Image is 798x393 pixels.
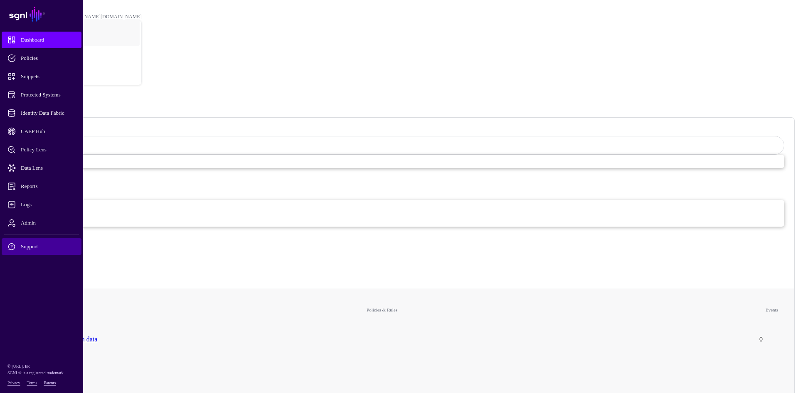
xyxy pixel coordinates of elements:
[7,72,89,81] span: Snippets
[2,160,81,176] a: Data Lens
[2,87,81,103] a: Protected Systems
[7,219,89,227] span: Admin
[7,127,89,136] span: CAEP Hub
[7,36,89,44] span: Dashboard
[7,91,89,99] span: Protected Systems
[755,326,788,353] td: 0
[7,370,76,376] p: SGNL® is a registered trademark
[3,98,795,109] h2: Dashboard
[7,242,89,251] span: Support
[14,227,784,246] div: 0
[7,363,76,370] p: © [URL], Inc
[14,182,784,193] strong: Events
[7,109,89,117] span: Identity Data Fabric
[2,196,81,213] a: Logs
[2,68,81,85] a: Snippets
[5,5,78,23] a: SGNL
[2,178,81,195] a: Reports
[7,146,89,154] span: Policy Lens
[10,295,754,325] th: Policies & Rules
[7,182,89,190] span: Reports
[2,50,81,67] a: Policies
[7,381,20,385] a: Privacy
[2,141,81,158] a: Policy Lens
[14,126,784,136] h3: Policies & Rules
[2,32,81,48] a: Dashboard
[44,381,56,385] a: Patents
[2,123,81,140] a: CAEP Hub
[7,164,89,172] span: Data Lens
[27,381,37,385] a: Terms
[2,215,81,231] a: Admin
[7,200,89,209] span: Logs
[17,14,142,20] div: [EMAIL_ADDRESS][PERSON_NAME][DOMAIN_NAME]
[7,54,89,62] span: Policies
[2,105,81,121] a: Identity Data Fabric
[755,295,788,325] th: Events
